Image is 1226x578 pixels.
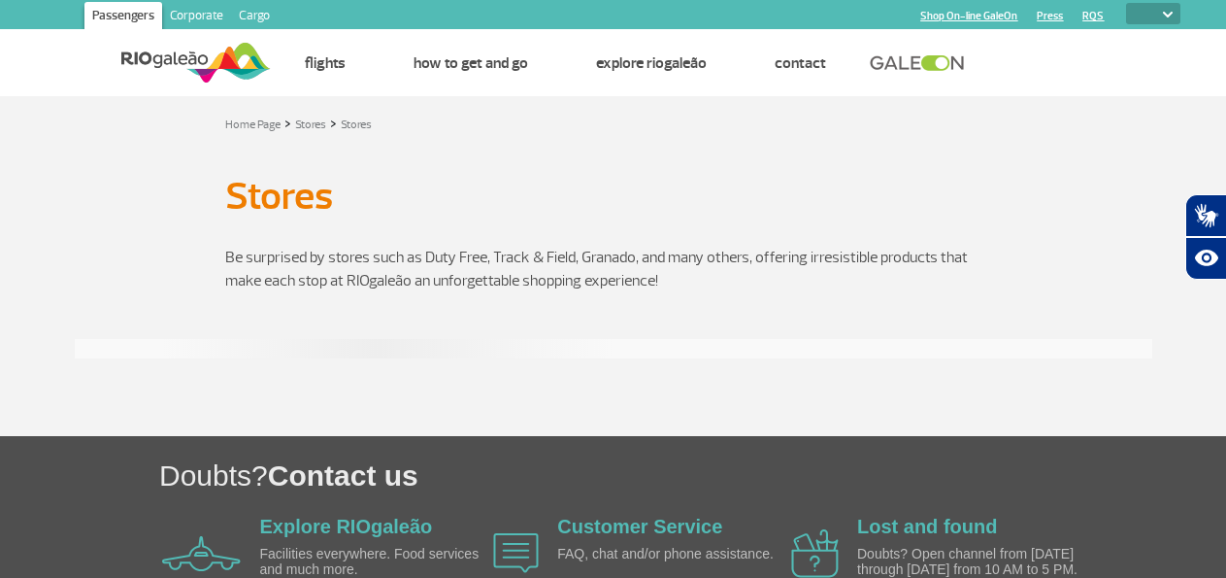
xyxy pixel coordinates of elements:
a: > [284,112,291,134]
a: Home Page [225,118,281,132]
a: Passengers [84,2,162,33]
a: Stores [295,118,326,132]
div: Plugin de acessibilidade da Hand Talk. [1185,194,1226,280]
a: How to get and go [414,53,528,73]
h1: Stores [225,180,1002,213]
a: Shop On-line GaleOn [920,10,1017,22]
a: Cargo [231,2,278,33]
span: Contact us [268,459,418,492]
a: Press [1037,10,1063,22]
a: Corporate [162,2,231,33]
img: airplane icon [493,533,539,573]
a: Stores [341,118,372,132]
a: > [330,112,337,134]
a: Customer Service [557,516,722,537]
img: airplane icon [791,529,839,578]
a: Contact [775,53,826,73]
p: Facilities everywhere. Food services and much more. [260,547,483,577]
p: Be surprised by stores such as Duty Free, Track & Field, Granado, and many others, offering irres... [225,246,1002,292]
p: FAQ, chat and/or phone assistance. [557,547,780,561]
button: Abrir tradutor de língua de sinais. [1185,194,1226,237]
a: RQS [1082,10,1104,22]
a: Flights [305,53,346,73]
a: Explore RIOgaleão [596,53,707,73]
p: Doubts? Open channel from [DATE] through [DATE] from 10 AM to 5 PM. [857,547,1080,577]
img: airplane icon [162,536,241,571]
a: Lost and found [857,516,997,537]
h1: Doubts? [159,456,1226,495]
button: Abrir recursos assistivos. [1185,237,1226,280]
a: Explore RIOgaleão [260,516,433,537]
